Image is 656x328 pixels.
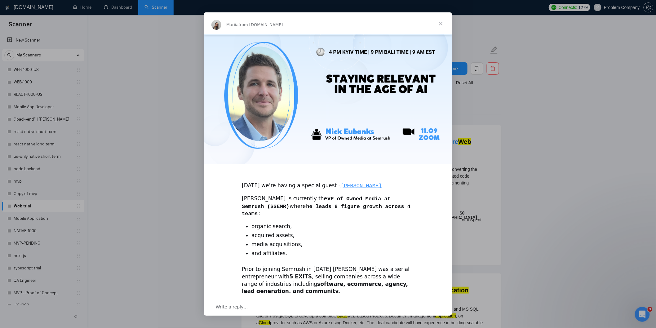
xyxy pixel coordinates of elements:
code: VP of Owned Media at Semrush ($SEMR) [242,196,391,210]
li: acquired assets, [251,232,414,239]
li: organic search, [251,223,414,230]
b: software, ecommerce, agency, lead generation, and community. [242,281,408,295]
a: [PERSON_NAME] [340,182,382,188]
code: : [258,211,262,217]
span: Write a reply… [216,303,248,311]
div: Open conversation and reply [204,298,452,316]
span: Close [430,12,452,35]
div: [DATE] we’re having a special guest - [242,175,414,190]
code: [PERSON_NAME] [340,183,382,189]
span: Mariia [226,22,239,27]
div: Prior to joining Semrush in [DATE] [PERSON_NAME] was a serial entrepreneur with , selling compani... [242,266,414,295]
div: [PERSON_NAME] is currently the where [242,195,414,218]
img: Profile image for Mariia [211,20,221,30]
b: 5 EXITS [289,273,312,280]
li: and affiliates. [251,250,414,257]
span: from [DOMAIN_NAME] [239,22,283,27]
code: he leads 8 figure growth across 4 teams [242,203,410,217]
li: media acquisitions, [251,241,414,248]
